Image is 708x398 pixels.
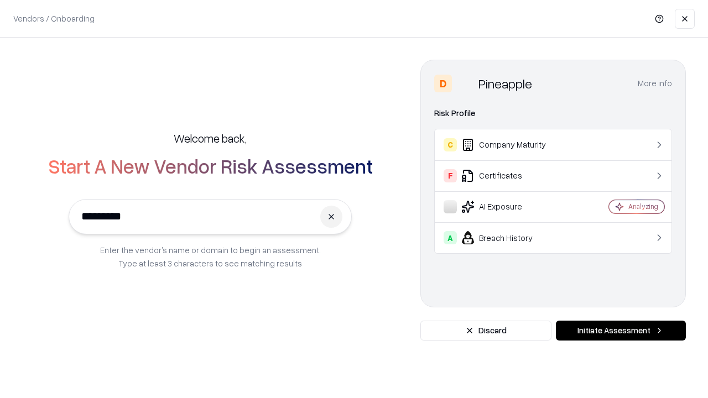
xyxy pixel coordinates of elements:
[444,138,576,151] div: Company Maturity
[478,75,532,92] div: Pineapple
[638,74,672,93] button: More info
[444,169,576,182] div: Certificates
[444,200,576,213] div: AI Exposure
[444,231,576,244] div: Breach History
[420,321,551,341] button: Discard
[444,231,457,244] div: A
[13,13,95,24] p: Vendors / Onboarding
[100,243,321,270] p: Enter the vendor’s name or domain to begin an assessment. Type at least 3 characters to see match...
[444,138,457,151] div: C
[174,130,247,146] h5: Welcome back,
[434,75,452,92] div: D
[628,202,658,211] div: Analyzing
[456,75,474,92] img: Pineapple
[444,169,457,182] div: F
[48,155,373,177] h2: Start A New Vendor Risk Assessment
[434,107,672,120] div: Risk Profile
[556,321,686,341] button: Initiate Assessment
